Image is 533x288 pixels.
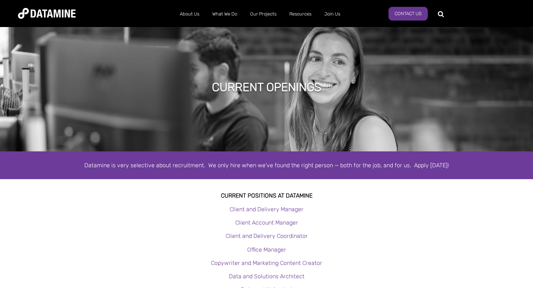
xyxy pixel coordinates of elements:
a: Client and Delivery Manager [230,206,303,213]
a: Copywriter and Marketing Content Creator [211,260,322,266]
a: Data and Solutions Architect [229,273,305,280]
a: Client and Delivery Coordinator [226,232,308,239]
a: Contact Us [388,7,428,21]
img: Datamine [18,8,76,19]
a: About Us [173,5,206,23]
a: Resources [283,5,318,23]
a: Our Projects [244,5,283,23]
div: Datamine is very selective about recruitment. We only hire when we've found the right person — bo... [61,160,472,170]
a: Client Account Manager [235,219,298,226]
strong: Current Positions at datamine [221,192,312,199]
a: What We Do [206,5,244,23]
a: Join Us [318,5,347,23]
a: Office Manager [247,246,286,253]
h1: Current Openings [212,79,321,95]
